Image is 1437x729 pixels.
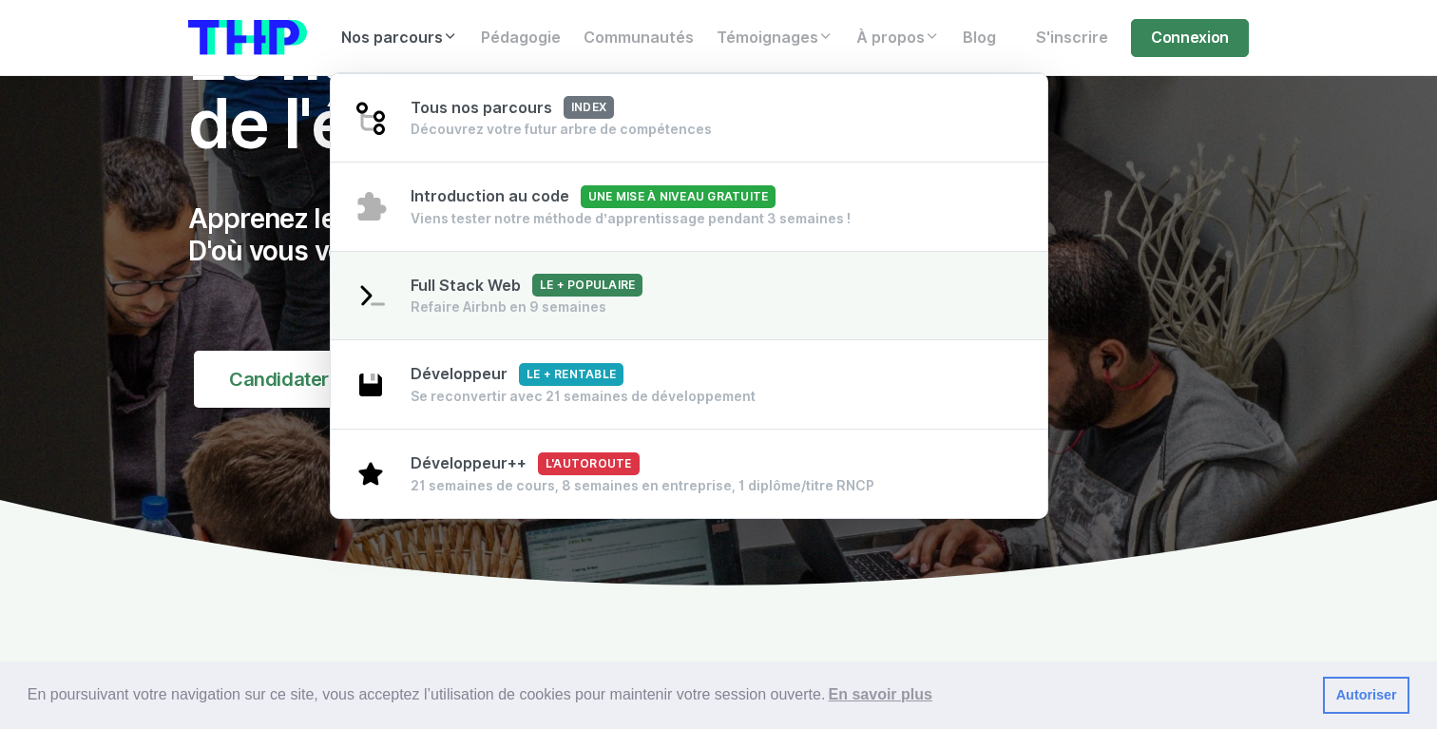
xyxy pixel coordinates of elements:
span: index [564,96,614,119]
img: star-1b1639e91352246008672c7d0108e8fd.svg [354,456,388,490]
h1: Le nouveau standard de l'éducation. [188,21,888,158]
a: dismiss cookie message [1323,677,1409,715]
div: Viens tester notre méthode d’apprentissage pendant 3 semaines ! [411,209,851,228]
span: Full Stack Web [411,277,642,295]
a: Blog [951,19,1007,57]
div: Découvrez votre futur arbre de compétences [411,120,712,139]
span: Développeur++ [411,454,640,472]
span: Une mise à niveau gratuite [581,185,776,208]
div: Se reconvertir avec 21 semaines de développement [411,387,756,406]
img: save-2003ce5719e3e880618d2f866ea23079.svg [354,368,388,402]
a: Introduction au codeUne mise à niveau gratuite Viens tester notre méthode d’apprentissage pendant... [331,162,1047,252]
a: DéveloppeurLe + rentable Se reconvertir avec 21 semaines de développement [331,339,1047,430]
img: puzzle-4bde4084d90f9635442e68fcf97b7805.svg [354,189,388,223]
span: Le + populaire [532,274,642,297]
a: Développeur++L'autoroute 21 semaines de cours, 8 semaines en entreprise, 1 diplôme/titre RNCP [331,429,1047,518]
span: Tous nos parcours [411,99,614,117]
span: Développeur [411,365,623,383]
img: git-4-38d7f056ac829478e83c2c2dd81de47b.svg [354,101,388,135]
a: À propos [845,19,951,57]
a: Tous nos parcoursindex Découvrez votre futur arbre de compétences [331,73,1047,163]
a: S'inscrire [1025,19,1120,57]
span: L'autoroute [538,452,640,475]
div: Refaire Airbnb en 9 semaines [411,297,642,317]
a: Pédagogie [469,19,572,57]
div: 21 semaines de cours, 8 semaines en entreprise, 1 diplôme/titre RNCP [411,476,874,495]
a: Candidater [194,351,364,408]
span: Le + rentable [519,363,623,386]
span: Introduction au code [411,187,776,205]
p: Apprenez les compétences D'où vous voulez, en communauté. [188,203,888,267]
a: Nos parcours [330,19,469,57]
a: Full Stack WebLe + populaire Refaire Airbnb en 9 semaines [331,251,1047,341]
a: learn more about cookies [825,681,935,709]
img: logo [188,20,307,55]
a: Connexion [1131,19,1249,57]
a: Témoignages [705,19,845,57]
span: En poursuivant votre navigation sur ce site, vous acceptez l’utilisation de cookies pour mainteni... [28,681,1308,709]
a: Communautés [572,19,705,57]
img: terminal-92af89cfa8d47c02adae11eb3e7f907c.svg [354,278,388,313]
